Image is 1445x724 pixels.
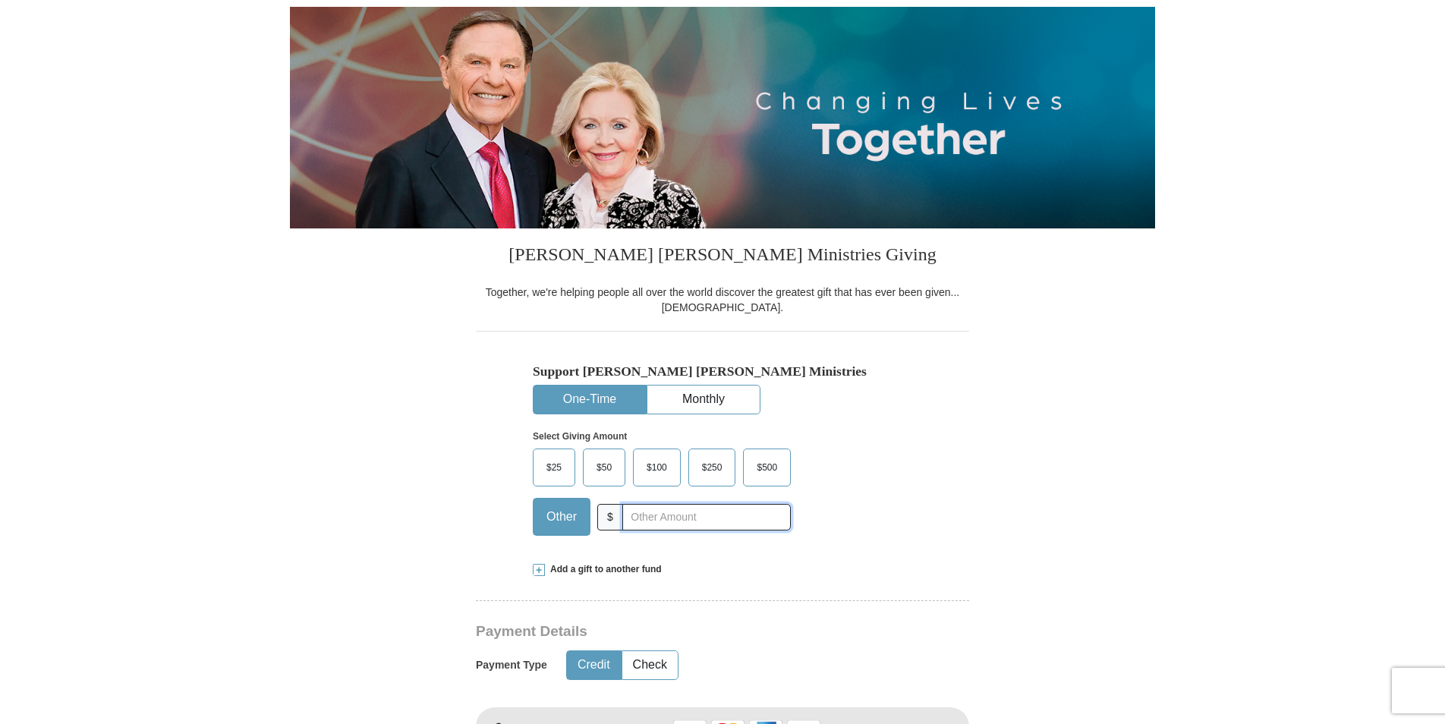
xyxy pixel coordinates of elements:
[539,505,584,528] span: Other
[476,228,969,285] h3: [PERSON_NAME] [PERSON_NAME] Ministries Giving
[597,504,623,530] span: $
[567,651,621,679] button: Credit
[533,364,912,379] h5: Support [PERSON_NAME] [PERSON_NAME] Ministries
[476,659,547,672] h5: Payment Type
[639,456,675,479] span: $100
[533,431,627,442] strong: Select Giving Amount
[694,456,730,479] span: $250
[476,623,863,641] h3: Payment Details
[647,386,760,414] button: Monthly
[545,563,662,576] span: Add a gift to another fund
[476,285,969,315] div: Together, we're helping people all over the world discover the greatest gift that has ever been g...
[622,651,678,679] button: Check
[534,386,646,414] button: One-Time
[622,504,791,530] input: Other Amount
[749,456,785,479] span: $500
[589,456,619,479] span: $50
[539,456,569,479] span: $25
